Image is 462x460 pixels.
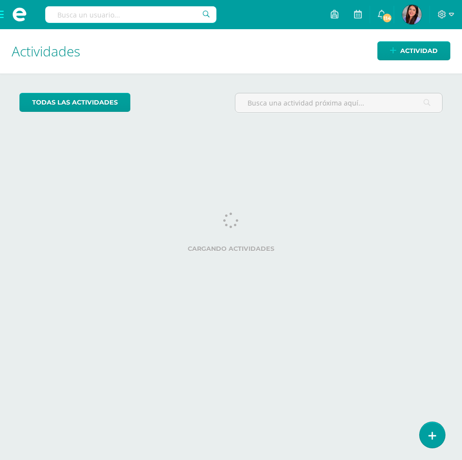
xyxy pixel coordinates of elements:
input: Busca un usuario... [45,6,216,23]
a: todas las Actividades [19,93,130,112]
span: 114 [382,13,392,23]
img: 973116c3cfe8714e39039c433039b2a3.png [402,5,422,24]
a: Actividad [377,41,450,60]
input: Busca una actividad próxima aquí... [235,93,442,112]
span: Actividad [400,42,438,60]
h1: Actividades [12,29,450,73]
label: Cargando actividades [19,245,443,252]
